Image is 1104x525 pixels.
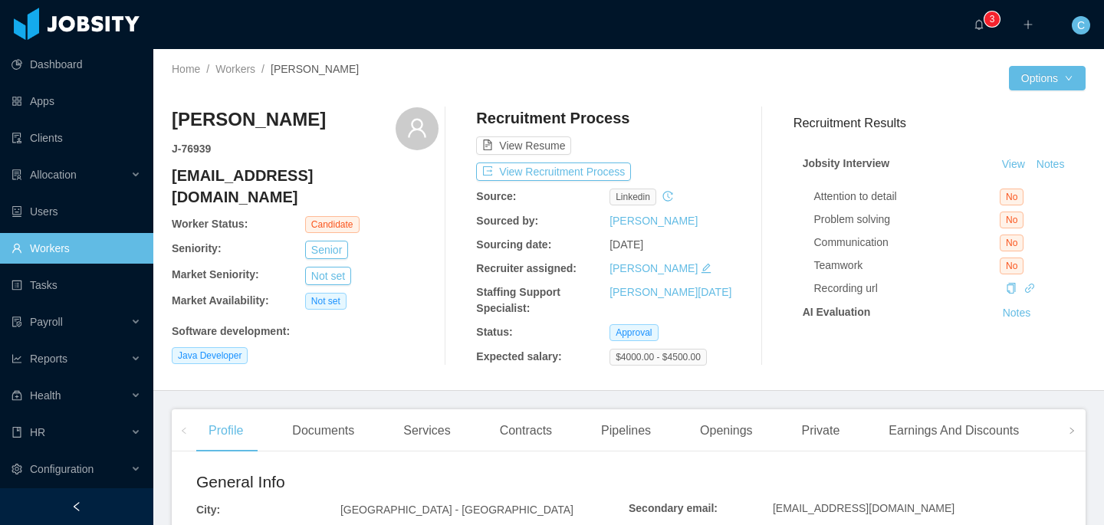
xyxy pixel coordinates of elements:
div: Services [391,409,462,452]
h3: [PERSON_NAME] [172,107,326,132]
b: Status: [476,326,512,338]
span: Reports [30,353,67,365]
a: Home [172,63,200,75]
strong: Jobsity Interview [803,157,890,169]
b: Recruiter assigned: [476,262,577,274]
a: icon: auditClients [11,123,141,153]
span: No [1000,235,1024,251]
strong: J- 76939 [172,143,211,155]
span: Allocation [30,169,77,181]
strong: AI Evaluation [803,306,871,318]
button: icon: file-textView Resume [476,136,571,155]
a: icon: profileTasks [11,270,141,300]
a: [PERSON_NAME][DATE] [609,286,731,298]
span: [DATE] [609,238,643,251]
a: icon: userWorkers [11,233,141,264]
i: icon: bell [974,19,984,30]
a: icon: exportView Recruitment Process [476,166,631,178]
a: icon: file-textView Resume [476,139,571,152]
button: icon: exportView Recruitment Process [476,162,631,181]
span: / [206,63,209,75]
span: Java Developer [172,347,248,364]
h3: Recruitment Results [793,113,1086,133]
a: icon: appstoreApps [11,86,141,116]
p: 3 [990,11,995,27]
span: Configuration [30,463,94,475]
span: / [261,63,264,75]
b: Software development : [172,325,290,337]
i: icon: link [1024,283,1035,294]
i: icon: medicine-box [11,390,22,401]
span: $4000.00 - $4500.00 [609,349,707,366]
h4: [EMAIL_ADDRESS][DOMAIN_NAME] [172,165,439,208]
sup: 3 [984,11,1000,27]
div: Attention to detail [814,189,1001,205]
div: Private [790,409,853,452]
b: Expected salary: [476,350,561,363]
div: Pipelines [589,409,663,452]
b: Seniority: [172,242,222,254]
b: Market Seniority: [172,268,259,281]
div: Problem solving [814,212,1001,228]
i: icon: history [662,191,673,202]
span: Approval [609,324,658,341]
button: Optionsicon: down [1009,66,1086,90]
button: Senior [305,241,348,259]
span: [EMAIL_ADDRESS][DOMAIN_NAME] [773,502,955,514]
b: Sourcing date: [476,238,551,251]
span: No [1000,212,1024,228]
span: No [1000,258,1024,274]
b: Worker Status: [172,218,248,230]
span: Health [30,389,61,402]
a: View [997,158,1030,170]
i: icon: setting [11,464,22,474]
button: Notes [997,304,1037,323]
button: Notes [1030,156,1071,174]
button: Not set [305,267,351,285]
a: icon: pie-chartDashboard [11,49,141,80]
div: Teamwork [814,258,1001,274]
span: [PERSON_NAME] [271,63,359,75]
b: Market Availability: [172,294,269,307]
span: Not set [305,293,347,310]
span: No [1000,189,1024,205]
div: Communication [814,235,1001,251]
div: Earnings And Discounts [876,409,1031,452]
div: Recording url [814,281,1001,297]
span: Candidate [305,216,360,233]
span: Payroll [30,316,63,328]
div: Copy [1006,281,1017,297]
i: icon: line-chart [11,353,22,364]
i: icon: solution [11,169,22,180]
i: icon: edit [701,263,711,274]
a: [PERSON_NAME] [609,215,698,227]
i: icon: file-protect [11,317,22,327]
b: City: [196,504,220,516]
b: Secondary email: [629,502,718,514]
i: icon: right [1068,427,1076,435]
span: C [1077,16,1085,34]
i: icon: user [406,117,428,139]
a: [PERSON_NAME] [609,262,698,274]
div: Contracts [488,409,564,452]
div: Documents [280,409,366,452]
a: Workers [215,63,255,75]
i: icon: plus [1023,19,1033,30]
a: icon: link [1024,282,1035,294]
b: Source: [476,190,516,202]
span: linkedin [609,189,656,205]
div: Profile [196,409,255,452]
span: HR [30,426,45,438]
b: Sourced by: [476,215,538,227]
b: Staffing Support Specialist: [476,286,560,314]
i: icon: left [180,427,188,435]
i: icon: copy [1006,283,1017,294]
div: Openings [688,409,765,452]
i: icon: book [11,427,22,438]
a: icon: robotUsers [11,196,141,227]
h2: General Info [196,470,629,494]
span: [GEOGRAPHIC_DATA] - [GEOGRAPHIC_DATA] [340,504,573,516]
